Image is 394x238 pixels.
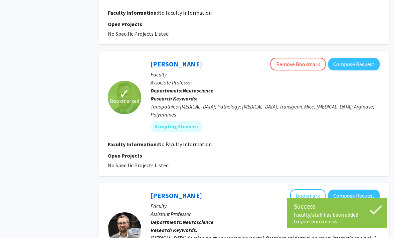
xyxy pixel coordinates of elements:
[108,9,158,16] b: Faculty Information:
[183,87,213,94] b: Neuroscience
[151,191,202,200] a: [PERSON_NAME]
[151,102,380,118] div: Tauopathies; [MEDICAL_DATA]; Pathology; [MEDICAL_DATA]; Transgenic Mice; [MEDICAL_DATA]; Arginase...
[294,201,381,211] div: Success
[151,70,380,78] p: Faculty
[110,97,139,105] span: Bookmarked
[108,152,380,160] p: Open Projects
[108,30,169,37] span: No Specific Projects Listed
[328,58,380,70] button: Compose Request to Daniel Lee
[151,60,202,68] a: [PERSON_NAME]
[108,162,169,169] span: No Specific Projects Listed
[108,141,158,148] b: Faculty Information:
[183,219,213,225] b: Neuroscience
[151,87,183,94] b: Departments:
[328,190,380,202] button: Compose Request to Salvatore Cherra
[151,227,198,233] b: Research Keywords:
[151,78,380,86] p: Associate Professor
[151,210,380,218] p: Assistant Professor
[270,58,326,70] button: Remove Bookmark
[108,20,380,28] p: Open Projects
[151,121,203,132] mat-chip: Accepting Students
[294,211,381,225] div: Faculty/staff has been added to your bookmarks.
[158,9,212,16] span: No Faculty Information
[5,208,28,233] iframe: Chat
[151,202,380,210] p: Faculty
[151,219,183,225] b: Departments:
[290,189,326,202] button: Add Salvatore Cherra to Bookmarks
[158,141,212,148] span: No Faculty Information
[151,95,198,102] b: Research Keywords:
[119,90,130,97] span: ✓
